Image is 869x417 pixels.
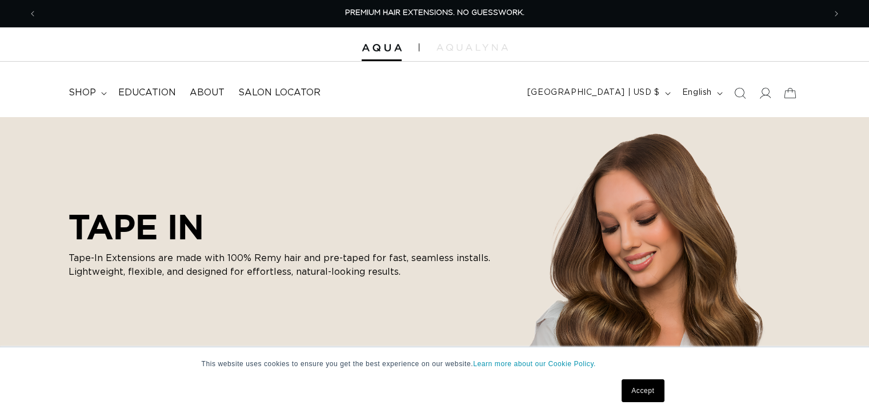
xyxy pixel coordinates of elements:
img: Aqua Hair Extensions [362,44,402,52]
button: Next announcement [824,3,849,25]
a: Learn more about our Cookie Policy. [473,360,596,368]
button: Previous announcement [20,3,45,25]
span: PREMIUM HAIR EXTENSIONS. NO GUESSWORK. [345,9,524,17]
a: Salon Locator [231,80,327,106]
h2: TAPE IN [69,207,503,247]
a: Education [111,80,183,106]
p: This website uses cookies to ensure you get the best experience on our website. [202,359,668,369]
a: About [183,80,231,106]
span: About [190,87,225,99]
span: [GEOGRAPHIC_DATA] | USD $ [527,87,660,99]
span: Salon Locator [238,87,321,99]
span: Education [118,87,176,99]
span: English [682,87,712,99]
button: [GEOGRAPHIC_DATA] | USD $ [520,82,675,104]
a: Accept [622,379,664,402]
p: Tape-In Extensions are made with 100% Remy hair and pre-taped for fast, seamless installs. Lightw... [69,251,503,279]
img: aqualyna.com [436,44,508,51]
summary: Search [727,81,752,106]
summary: shop [62,80,111,106]
button: English [675,82,727,104]
span: shop [69,87,96,99]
